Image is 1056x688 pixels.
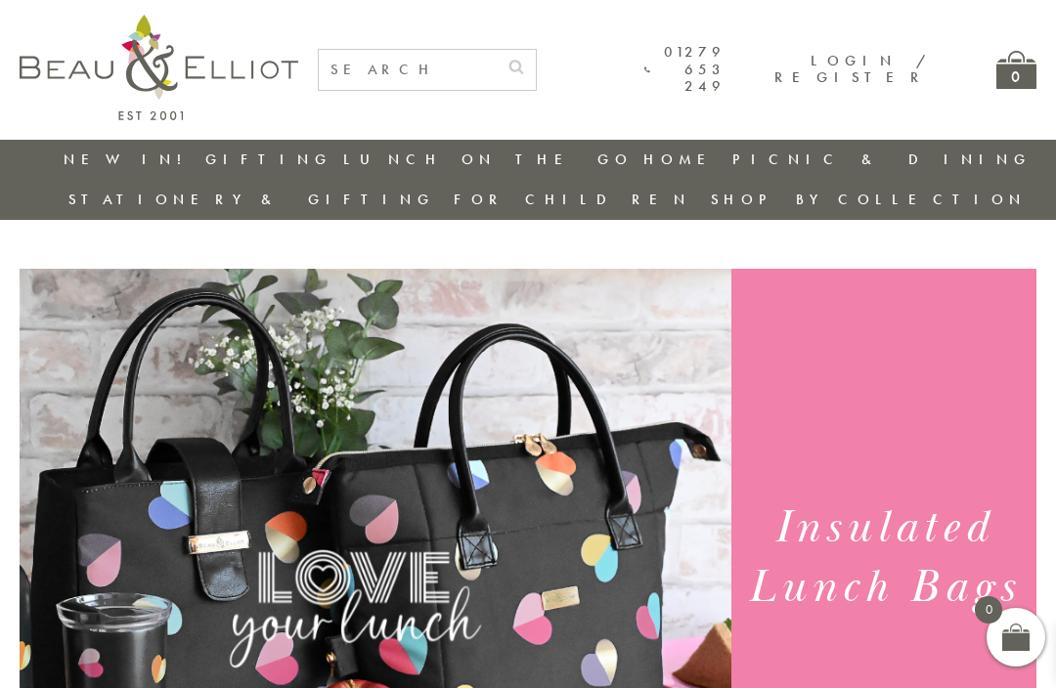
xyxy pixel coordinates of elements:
[774,51,928,87] a: Login / Register
[205,150,332,169] a: Gifting
[996,51,1036,89] a: 0
[711,190,1027,209] a: Shop by collection
[643,150,722,169] a: Home
[454,190,691,209] a: For Children
[975,596,1002,623] span: 0
[343,150,633,169] a: Lunch On The Go
[20,15,298,120] img: logo
[64,150,195,169] a: New in!
[68,190,435,209] a: Stationery & Gifting
[747,498,1022,618] h1: Insulated Lunch Bags
[644,44,726,95] a: 01279 653 249
[319,50,497,90] input: SEARCH
[732,150,1032,169] a: Picnic & Dining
